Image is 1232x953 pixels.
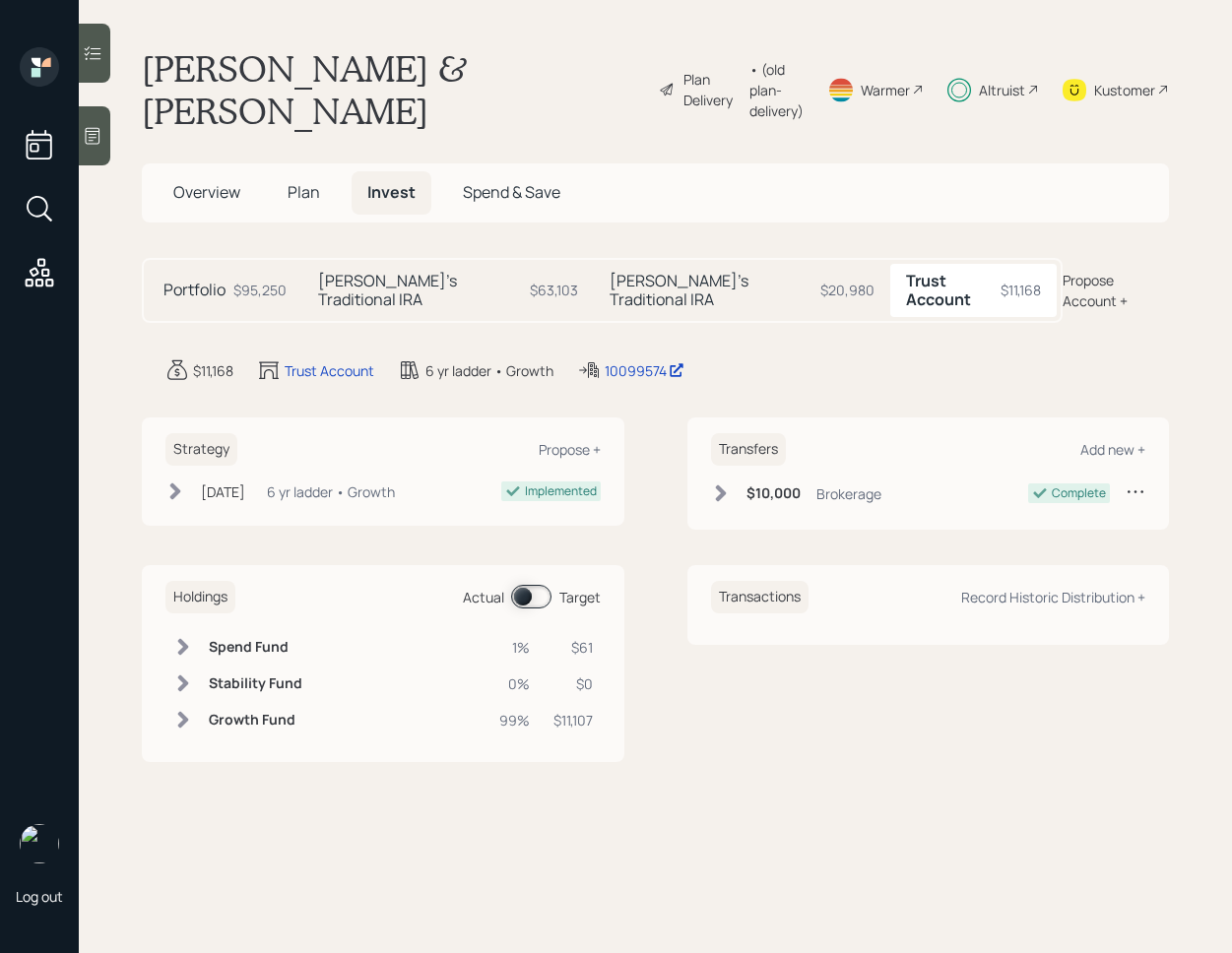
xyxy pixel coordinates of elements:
[499,637,530,658] div: 1%
[163,281,226,299] h5: Portfolio
[553,637,593,658] div: $61
[749,59,804,121] div: • (old plan-delivery)
[16,887,63,906] div: Log out
[318,272,522,309] h5: [PERSON_NAME]'s Traditional IRA
[711,581,809,613] h6: Transactions
[209,712,302,729] h6: Growth Fund
[610,272,812,309] h5: [PERSON_NAME]'s Traditional IRA
[267,481,395,502] div: 6 yr ladder • Growth
[367,181,416,203] span: Invest
[559,587,601,607] div: Target
[906,272,993,309] h5: Trust Account
[746,485,801,502] h6: $10,000
[820,280,875,300] div: $20,980
[142,47,643,132] h1: [PERSON_NAME] & [PERSON_NAME]
[1001,280,1041,300] div: $11,168
[201,481,245,502] div: [DATE]
[683,69,740,110] div: Plan Delivery
[1063,270,1169,311] div: Propose Account +
[553,673,593,694] div: $0
[539,440,601,459] div: Propose +
[961,588,1145,606] div: Record Historic Distribution +
[165,581,235,613] h6: Holdings
[816,483,881,504] div: Brokerage
[1080,440,1145,459] div: Add new +
[209,675,302,692] h6: Stability Fund
[499,673,530,694] div: 0%
[861,80,910,100] div: Warmer
[209,639,302,656] h6: Spend Fund
[711,433,786,466] h6: Transfers
[20,824,59,863] img: retirable_logo.png
[463,587,504,607] div: Actual
[233,280,287,300] div: $95,250
[288,181,320,203] span: Plan
[530,280,578,300] div: $63,103
[553,710,593,731] div: $11,107
[193,360,233,381] div: $11,168
[979,80,1025,100] div: Altruist
[463,181,560,203] span: Spend & Save
[1094,80,1155,100] div: Kustomer
[285,360,374,381] div: Trust Account
[499,710,530,731] div: 99%
[1052,484,1106,502] div: Complete
[525,482,597,500] div: Implemented
[165,433,237,466] h6: Strategy
[425,360,553,381] div: 6 yr ladder • Growth
[605,360,684,381] div: 10099574
[173,181,240,203] span: Overview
